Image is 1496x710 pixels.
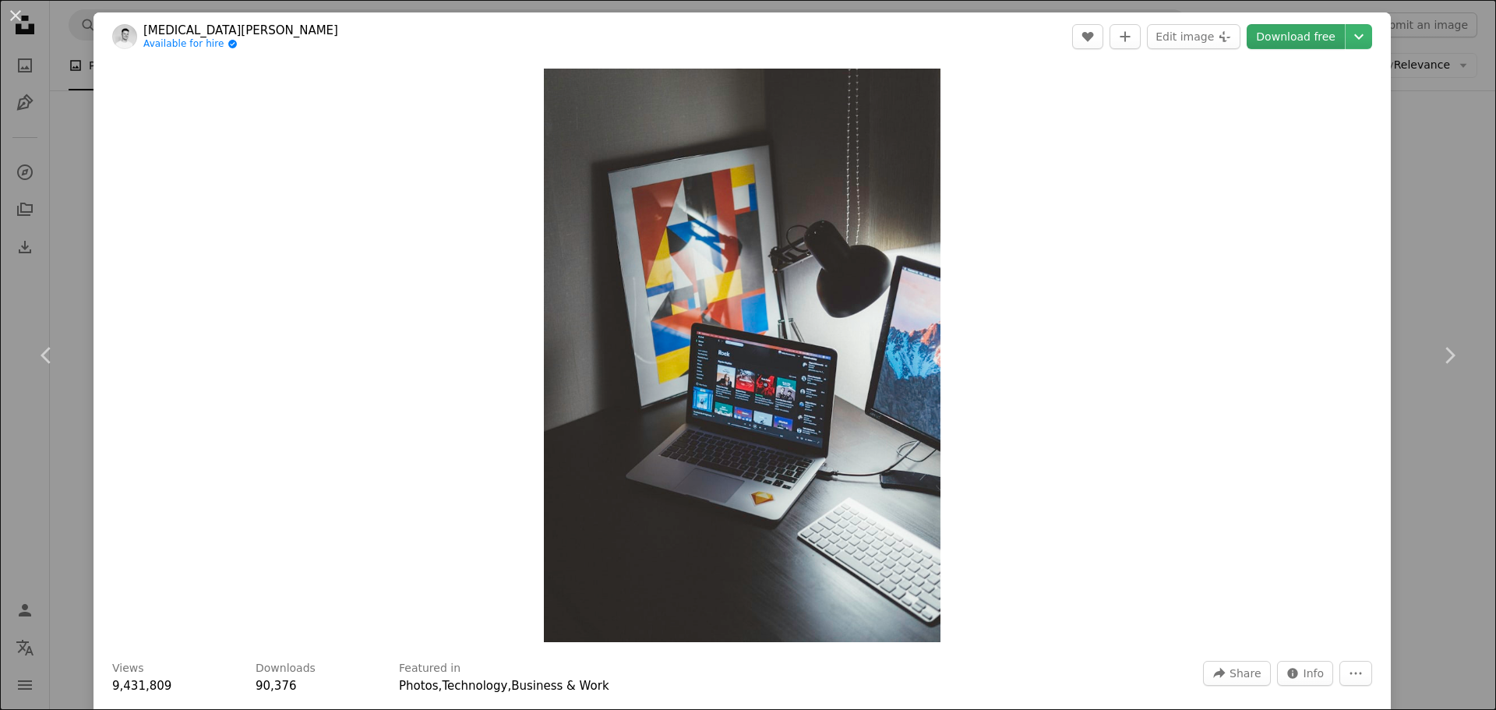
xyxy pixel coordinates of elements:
[511,679,609,693] a: Business & Work
[143,23,338,38] a: [MEDICAL_DATA][PERSON_NAME]
[1203,661,1270,686] button: Share this image
[507,679,511,693] span: ,
[1346,24,1372,49] button: Choose download size
[544,69,940,642] img: turned on MacBook on table beside iMac
[1247,24,1345,49] a: Download free
[544,69,940,642] button: Zoom in on this image
[1402,281,1496,430] a: Next
[112,24,137,49] img: Go to Nikita Kachanovsky's profile
[256,661,316,676] h3: Downloads
[1110,24,1141,49] button: Add to Collection
[112,661,144,676] h3: Views
[1230,662,1261,685] span: Share
[112,679,171,693] span: 9,431,809
[1072,24,1103,49] button: Like
[1304,662,1325,685] span: Info
[399,661,460,676] h3: Featured in
[1339,661,1372,686] button: More Actions
[1277,661,1334,686] button: Stats about this image
[1147,24,1240,49] button: Edit image
[256,679,297,693] span: 90,376
[442,679,507,693] a: Technology
[143,38,338,51] a: Available for hire
[439,679,443,693] span: ,
[399,679,439,693] a: Photos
